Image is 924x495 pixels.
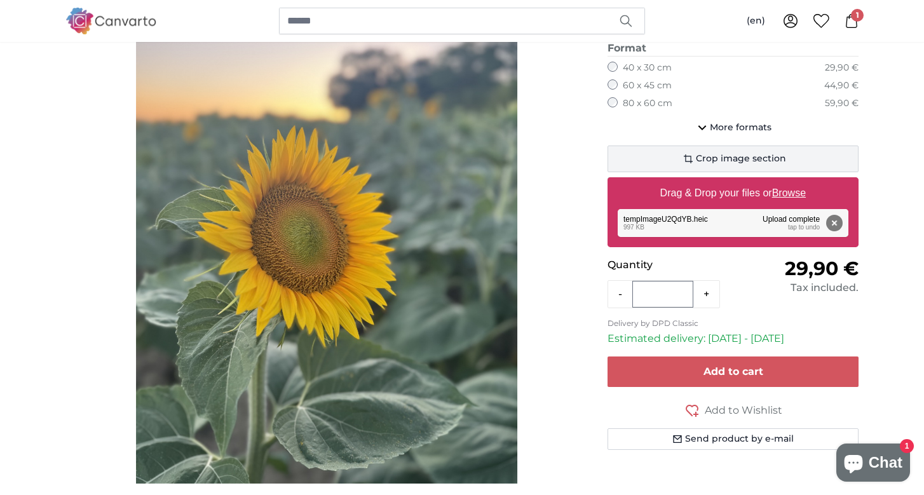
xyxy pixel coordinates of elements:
label: Drag & Drop your files or [655,180,811,206]
label: 40 x 30 cm [623,62,672,74]
span: 1 [851,9,864,22]
button: Send product by e-mail [608,428,859,450]
legend: Format [608,41,859,57]
span: 29,90 € [785,257,859,280]
button: Crop image section [608,146,859,172]
span: Add to Wishlist [705,403,782,418]
u: Browse [772,187,806,198]
inbox-online-store-chat: Shopify online store chat [832,444,914,485]
button: More formats [608,115,859,140]
label: 80 x 60 cm [623,97,672,110]
div: 29,90 € [825,62,859,74]
label: 60 x 45 cm [623,79,672,92]
p: Quantity [608,257,733,273]
span: Add to cart [703,365,763,377]
button: Add to cart [608,356,859,387]
p: Delivery by DPD Classic [608,318,859,329]
img: Canvarto [65,8,157,34]
div: 59,90 € [825,97,859,110]
span: Crop image section [696,153,786,165]
div: Tax included. [733,280,859,295]
button: Add to Wishlist [608,402,859,418]
button: + [693,281,719,307]
span: More formats [710,121,771,134]
button: (en) [737,10,775,32]
button: - [608,281,632,307]
div: 44,90 € [824,79,859,92]
p: Estimated delivery: [DATE] - [DATE] [608,331,859,346]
